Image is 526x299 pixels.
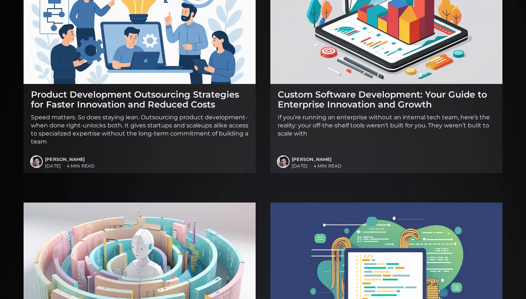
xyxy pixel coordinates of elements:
span: 4 min read [45,163,248,169]
a: [PERSON_NAME] [292,156,332,162]
img: Ayush Singhvi [278,156,289,167]
a: Product Development Outsourcing Strategies for Faster Innovation and Reduced Costs Speed matters.... [31,84,248,152]
a: Custom Software Development: Your Guide to Enterprise Innovation and Growth If you’re running an ... [278,84,495,144]
span: 4 min read [292,163,495,169]
a: [PERSON_NAME] [45,156,85,162]
h2: Product Development Outsourcing Strategies for Faster Innovation and Reduced Costs [31,89,248,110]
p: Speed matters. So does staying lean. Outsourcing product development-when done right-unlocks both... [31,113,248,146]
p: If you’re running an enterprise without an internal tech team, here’s the reality: your off-the-s... [278,113,495,138]
time: [DATE] [292,163,308,169]
time: [DATE] [45,163,61,169]
span: • [63,163,65,169]
span: • [310,163,312,169]
h2: Custom Software Development: Your Guide to Enterprise Innovation and Growth [278,89,495,110]
img: Ayush Singhvi [31,156,42,167]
